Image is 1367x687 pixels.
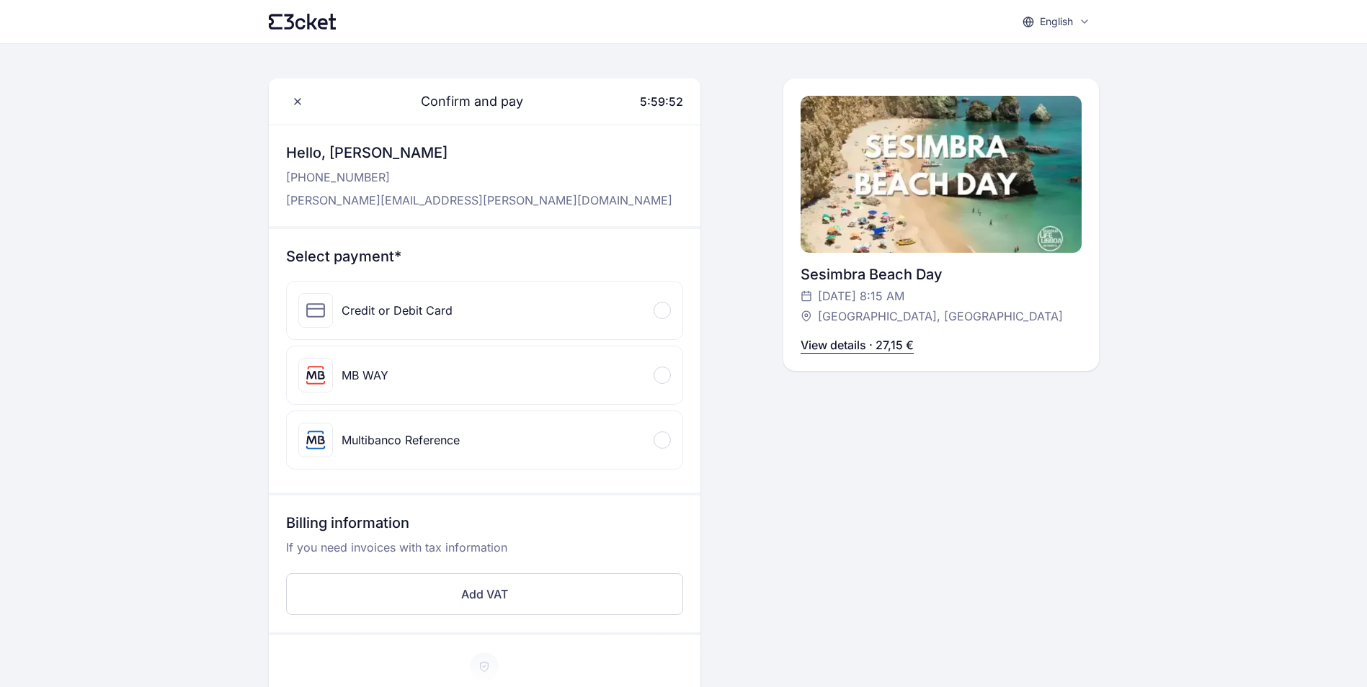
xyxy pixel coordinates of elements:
[286,246,683,266] h3: Select payment*
[286,192,672,209] p: [PERSON_NAME][EMAIL_ADDRESS][PERSON_NAME][DOMAIN_NAME]
[801,336,914,354] p: View details · 27,15 €
[286,539,683,567] p: If you need invoices with tax information
[286,143,672,163] h3: Hello, [PERSON_NAME]
[342,367,388,384] div: MB WAY
[286,573,683,615] button: Add VAT
[801,264,1082,284] div: Sesimbra Beach Day
[404,91,523,112] span: Confirm and pay
[1040,14,1073,29] p: English
[818,307,1063,325] span: [GEOGRAPHIC_DATA], [GEOGRAPHIC_DATA]
[286,169,672,186] p: [PHONE_NUMBER]
[640,94,683,109] span: 5:59:52
[342,431,460,449] div: Multibanco Reference
[818,287,904,305] span: [DATE] 8:15 AM
[286,513,683,539] h3: Billing information
[342,302,453,319] div: Credit or Debit Card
